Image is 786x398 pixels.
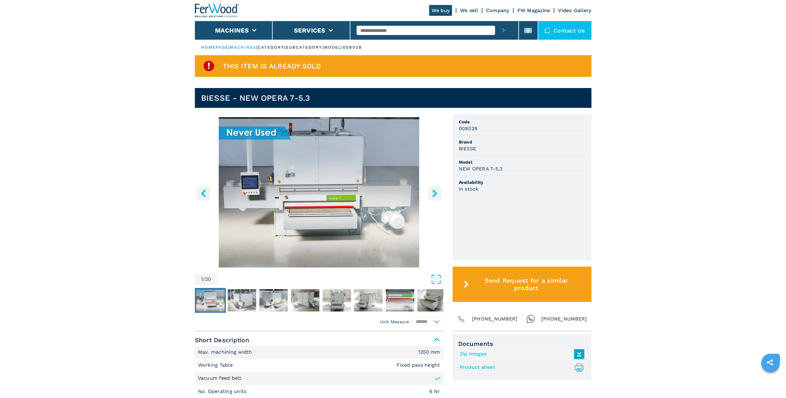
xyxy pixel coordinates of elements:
a: We sell [460,7,478,13]
em: 1350 mm [418,350,440,355]
button: left-button [196,186,210,200]
span: 1 [201,277,203,282]
span: | [228,45,230,50]
nav: Thumbnail Navigation [195,288,443,313]
button: Go to Slide 3 [258,288,289,313]
a: Video Gallery [558,7,591,13]
h3: BIESSE [459,145,476,152]
span: Short Description [195,334,443,346]
p: subcategory | [286,45,324,50]
div: Go to Slide 1 [195,117,443,268]
span: This item is already sold [223,63,321,70]
img: Phone [457,315,466,323]
div: Contact us [538,21,591,40]
span: Send Request for a similar product [471,277,581,292]
button: Send Request for a similar product [453,267,591,302]
a: Company [486,7,509,13]
img: SoldProduct [203,60,215,72]
p: Vacuum feed belt [198,375,242,382]
img: b5e9b68bfdf764941d5857836d19ffbe [417,289,446,312]
img: Top Sanders BIESSE NEW OPERA 7-5.3 [195,117,443,268]
button: Go to Slide 5 [321,288,352,313]
img: Whatsapp [526,315,535,323]
em: Fixed pass height [397,363,440,368]
p: Max. machining width [198,349,254,356]
button: Go to Slide 6 [353,288,384,313]
span: 20 [205,277,211,282]
button: Services [294,27,326,34]
span: / [203,277,205,282]
img: 2d190deee4b50a213aa6f5dfe5574d8d [228,289,256,312]
span: Brand [459,139,585,145]
a: Zip Images [460,349,581,359]
span: Model [459,159,585,165]
a: FW Magazine [517,7,550,13]
h1: BIESSE - NEW OPERA 7-5.3 [201,93,310,103]
h3: in stock [459,185,479,192]
em: Unit Measure [380,319,409,325]
button: Go to Slide 8 [416,288,447,313]
span: | [256,45,257,50]
img: Ferwood [195,4,239,17]
p: 008028 [343,45,362,50]
button: Go to Slide 2 [226,288,257,313]
button: Open Fullscreen [219,274,442,285]
p: Working Table [198,362,235,369]
button: right-button [428,186,442,200]
a: machines [230,45,257,50]
h3: 008028 [459,125,478,132]
span: Availability [459,179,585,185]
em: 6 Nr [429,389,440,394]
img: 8f0af6521436e3a2ae0ad2bc9d8bc764 [196,289,225,312]
img: 6800703c04097b17d76f746066185548 [291,289,319,312]
button: Go to Slide 1 [195,288,226,313]
button: Go to Slide 7 [384,288,415,313]
button: Machines [215,27,249,34]
a: HOMEPAGE [201,45,229,50]
span: Code [459,119,585,125]
p: No. Operating units [198,388,248,395]
span: [PHONE_NUMBER] [472,315,518,323]
p: model | [324,45,343,50]
a: We buy [429,5,452,16]
h3: NEW OPERA 7-5.3 [459,165,503,172]
a: Product sheet [460,362,581,373]
span: Documents [458,340,586,347]
span: [PHONE_NUMBER] [541,315,587,323]
button: submit-button [495,21,512,40]
img: 04127d8e4a6723fedb792c4041c40247 [259,289,288,312]
img: 4dfe54c730f313ac48c67ce5211d0ba8 [323,289,351,312]
img: af5f9689df7574128c533fda134fe8c9 [386,289,414,312]
a: sharethis [762,355,778,370]
img: e45a808382c7880d2782983d3368992a [354,289,383,312]
p: category | [258,45,286,50]
button: Go to Slide 4 [290,288,321,313]
img: Contact us [544,27,551,33]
